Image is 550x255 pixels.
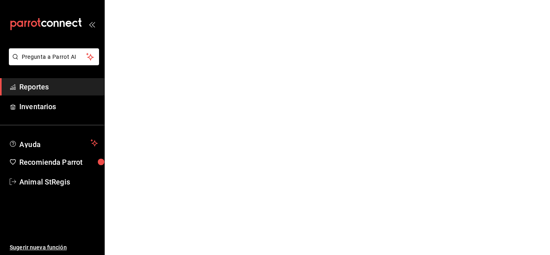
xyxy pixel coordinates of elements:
button: open_drawer_menu [89,21,95,27]
button: Pregunta a Parrot AI [9,48,99,65]
a: Pregunta a Parrot AI [6,58,99,67]
span: Inventarios [19,101,98,112]
span: Pregunta a Parrot AI [22,53,87,61]
span: Reportes [19,81,98,92]
span: Sugerir nueva función [10,243,98,252]
span: Recomienda Parrot [19,157,98,168]
span: Animal StRegis [19,176,98,187]
span: Ayuda [19,138,87,148]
